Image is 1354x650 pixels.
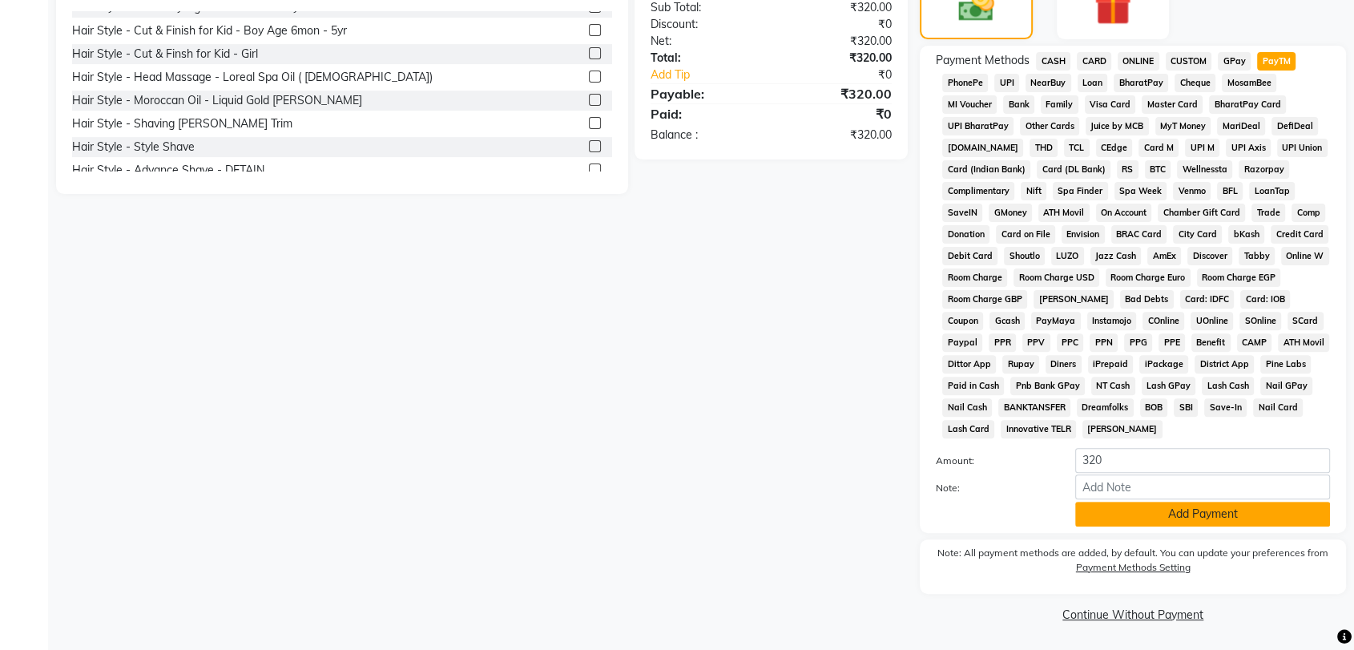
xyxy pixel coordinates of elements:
label: Note: [924,481,1063,495]
span: BRAC Card [1111,225,1167,244]
div: ₹320.00 [772,33,905,50]
span: MariDeal [1217,117,1265,135]
span: Nail Cash [942,398,992,417]
span: MosamBee [1222,74,1276,92]
div: Hair Style - Style Shave [72,139,195,155]
span: Other Cards [1020,117,1079,135]
input: Amount [1075,448,1330,473]
span: PPE [1159,333,1185,352]
span: Room Charge USD [1013,268,1099,287]
span: ATH Movil [1038,204,1090,222]
span: iPrepaid [1088,355,1134,373]
span: Nail Card [1253,398,1303,417]
label: Amount: [924,454,1063,468]
span: City Card [1173,225,1222,244]
span: ATH Movil [1278,333,1329,352]
span: Envision [1062,225,1105,244]
span: PPN [1090,333,1118,352]
span: iPackage [1139,355,1188,373]
span: NT Cash [1091,377,1135,395]
div: Hair Style - Advance Shave - DETAIN [72,162,264,179]
span: PPV [1022,333,1050,352]
span: SOnline [1239,312,1281,330]
span: Juice by MCB [1086,117,1149,135]
div: ₹0 [772,16,905,33]
span: Nail GPay [1260,377,1312,395]
span: Room Charge Euro [1106,268,1191,287]
span: Donation [942,225,989,244]
div: Net: [639,33,772,50]
span: UOnline [1191,312,1233,330]
span: Loan [1078,74,1108,92]
span: Coupon [942,312,983,330]
div: Hair Style - Cut & Finish for Kid - Boy Age 6mon - 5yr [72,22,347,39]
span: CUSTOM [1166,52,1212,71]
span: Save-In [1204,398,1247,417]
span: Visa Card [1085,95,1136,114]
span: [PERSON_NAME] [1034,290,1114,309]
span: Lash GPay [1142,377,1196,395]
span: ONLINE [1118,52,1159,71]
span: Lash Card [942,420,994,438]
div: Hair Style - Moroccan Oil - Liquid Gold [PERSON_NAME] [72,92,362,109]
div: ₹320.00 [772,84,905,103]
div: Payable: [639,84,772,103]
span: Comp [1292,204,1325,222]
span: MI Voucher [942,95,997,114]
div: Balance : [639,127,772,143]
span: Tabby [1239,247,1275,265]
span: PPR [989,333,1016,352]
span: PhonePe [942,74,988,92]
span: COnline [1142,312,1184,330]
div: ₹0 [772,104,905,123]
span: [DOMAIN_NAME] [942,139,1023,157]
span: Venmo [1173,182,1211,200]
span: BTC [1145,160,1171,179]
span: Wellnessta [1177,160,1232,179]
span: SCard [1288,312,1324,330]
span: Gcash [989,312,1025,330]
span: Cheque [1175,74,1215,92]
span: Complimentary [942,182,1014,200]
div: Hair Style - Shaving [PERSON_NAME] Trim [72,115,292,132]
span: NearBuy [1026,74,1071,92]
span: Paypal [942,333,982,352]
span: Card M [1138,139,1179,157]
span: PPG [1124,333,1152,352]
span: BharatPay [1114,74,1168,92]
span: SaveIN [942,204,982,222]
span: Bank [1003,95,1034,114]
span: District App [1195,355,1254,373]
span: LoanTap [1249,182,1295,200]
span: Innovative TELR [1001,420,1076,438]
span: Lash Cash [1202,377,1254,395]
span: Razorpay [1239,160,1289,179]
span: Dreamfolks [1077,398,1134,417]
span: CARD [1077,52,1111,71]
span: Online W [1281,247,1329,265]
span: Nift [1021,182,1046,200]
span: Shoutlo [1004,247,1045,265]
span: Card (Indian Bank) [942,160,1030,179]
div: ₹320.00 [772,127,905,143]
span: DefiDeal [1271,117,1318,135]
div: Discount: [639,16,772,33]
span: Chamber Gift Card [1158,204,1245,222]
span: RS [1117,160,1138,179]
span: CEdge [1096,139,1133,157]
span: BANKTANSFER [998,398,1070,417]
span: GMoney [989,204,1032,222]
span: Spa Finder [1053,182,1108,200]
span: Card: IOB [1240,290,1290,309]
span: TCL [1064,139,1090,157]
span: PayTM [1257,52,1296,71]
span: Card: IDFC [1180,290,1235,309]
span: Payment Methods [936,52,1030,69]
span: Room Charge EGP [1197,268,1281,287]
span: Instamojo [1087,312,1137,330]
span: bKash [1228,225,1264,244]
span: Pine Labs [1260,355,1311,373]
span: PPC [1057,333,1084,352]
span: Benefit [1191,333,1231,352]
div: ₹320.00 [772,50,905,67]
